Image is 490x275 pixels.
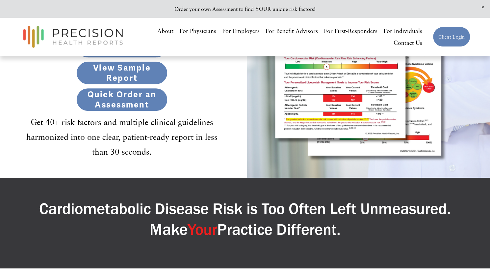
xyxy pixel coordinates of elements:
span: Your [188,220,217,239]
a: For Individuals [383,25,422,37]
a: For Employers [222,25,260,37]
a: For Benefit Advisors [266,25,318,37]
a: For Physicians [179,25,216,37]
a: For First-Responders [323,25,377,37]
a: Quick Order an Assessment [76,88,168,111]
a: Contact Us [393,37,422,49]
h2: Cardiometabolic Disease Risk is Too Often Left Unmeasured. Make Practice Different. [20,198,471,239]
iframe: Chat Widget [372,191,490,275]
p: Get 40+ risk factors and multiple clinical guidelines harmonized into one clear, patient-ready re... [20,115,224,159]
a: Client Login [433,27,470,47]
img: Precision Health Reports [20,23,126,51]
a: View Sample Report [76,61,168,84]
a: About [157,25,173,37]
